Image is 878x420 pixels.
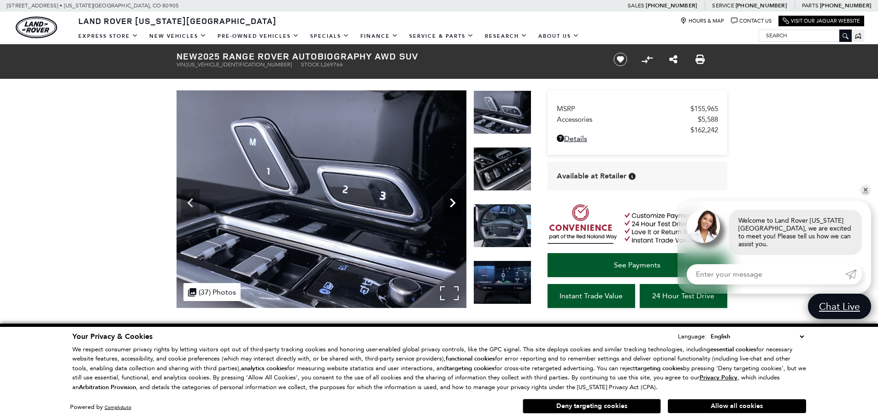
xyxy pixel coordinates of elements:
[557,115,698,124] span: Accessories
[187,61,292,68] span: [US_VEHICLE_IDENTIFICATION_NUMBER]
[628,2,644,9] span: Sales
[690,126,718,134] span: $162,242
[560,291,623,300] span: Instant Trade Value
[181,189,200,217] div: Previous
[814,300,865,313] span: Chat Live
[321,61,343,68] span: L269766
[690,105,718,113] span: $155,965
[652,291,714,300] span: 24 Hour Test Drive
[144,28,212,44] a: New Vehicles
[712,2,734,9] span: Service
[70,404,131,410] div: Powered by
[479,28,533,44] a: Research
[557,126,718,134] a: $162,242
[557,105,718,113] a: MSRP $155,965
[820,2,871,9] a: [PHONE_NUMBER]
[73,28,585,44] nav: Main Navigation
[700,374,737,381] a: Privacy Policy
[783,18,860,24] a: Visit Our Jaguar Website
[808,294,871,319] a: Chat Live
[614,260,660,269] span: See Payments
[629,173,636,180] div: Vehicle is in stock and ready for immediate delivery. Due to demand, availability is subject to c...
[635,364,683,373] strong: targeting cookies
[731,18,772,24] a: Contact Us
[557,105,690,113] span: MSRP
[700,373,737,382] u: Privacy Policy
[301,61,321,68] span: Stock:
[759,30,851,41] input: Search
[557,134,718,143] a: Details
[640,284,727,308] a: 24 Hour Test Drive
[845,264,862,284] a: Submit
[736,2,787,9] a: [PHONE_NUMBER]
[640,53,654,66] button: Compare Vehicle
[447,364,495,373] strong: targeting cookies
[355,28,404,44] a: Finance
[212,28,305,44] a: Pre-Owned Vehicles
[548,253,727,277] a: See Payments
[729,210,862,255] div: Welcome to Land Rover [US_STATE][GEOGRAPHIC_DATA], we are excited to meet you! Please tell us how...
[72,345,806,392] p: We respect consumer privacy rights by letting visitors opt out of third-party tracking cookies an...
[473,204,531,248] img: New 2025 Belgravia Green Land Rover Autobiography image 19
[79,383,136,391] strong: Arbitration Provision
[473,260,531,304] img: New 2025 Belgravia Green Land Rover Autobiography image 20
[16,17,57,38] img: Land Rover
[668,399,806,413] button: Allow all cookies
[177,51,598,61] h1: 2025 Range Rover Autobiography AWD SUV
[687,264,845,284] input: Enter your message
[523,399,661,414] button: Deny targeting cookies
[680,18,724,24] a: Hours & Map
[710,345,756,354] strong: essential cookies
[177,61,187,68] span: VIN:
[404,28,479,44] a: Service & Parts
[183,283,241,301] div: (37) Photos
[72,331,153,342] span: Your Privacy & Cookies
[473,90,531,134] img: New 2025 Belgravia Green Land Rover Autobiography image 17
[105,404,131,410] a: ComplyAuto
[802,2,819,9] span: Parts
[557,171,626,181] span: Available at Retailer
[7,2,179,9] a: [STREET_ADDRESS] • [US_STATE][GEOGRAPHIC_DATA], CO 80905
[73,28,144,44] a: EXPRESS STORE
[548,284,635,308] a: Instant Trade Value
[557,115,718,124] a: Accessories $5,588
[695,54,705,65] a: Print this New 2025 Range Rover Autobiography AWD SUV
[305,28,355,44] a: Specials
[473,147,531,191] img: New 2025 Belgravia Green Land Rover Autobiography image 18
[16,17,57,38] a: land-rover
[610,52,631,67] button: Save vehicle
[533,28,585,44] a: About Us
[687,210,720,243] img: Agent profile photo
[678,333,707,339] div: Language:
[177,90,466,308] img: New 2025 Belgravia Green Land Rover Autobiography image 17
[443,189,462,217] div: Next
[177,50,198,62] strong: New
[646,2,697,9] a: [PHONE_NUMBER]
[708,331,806,342] select: Language Select
[241,364,287,373] strong: analytics cookies
[446,355,495,363] strong: functional cookies
[698,115,718,124] span: $5,588
[78,15,277,26] span: Land Rover [US_STATE][GEOGRAPHIC_DATA]
[669,54,678,65] a: Share this New 2025 Range Rover Autobiography AWD SUV
[73,15,282,26] a: Land Rover [US_STATE][GEOGRAPHIC_DATA]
